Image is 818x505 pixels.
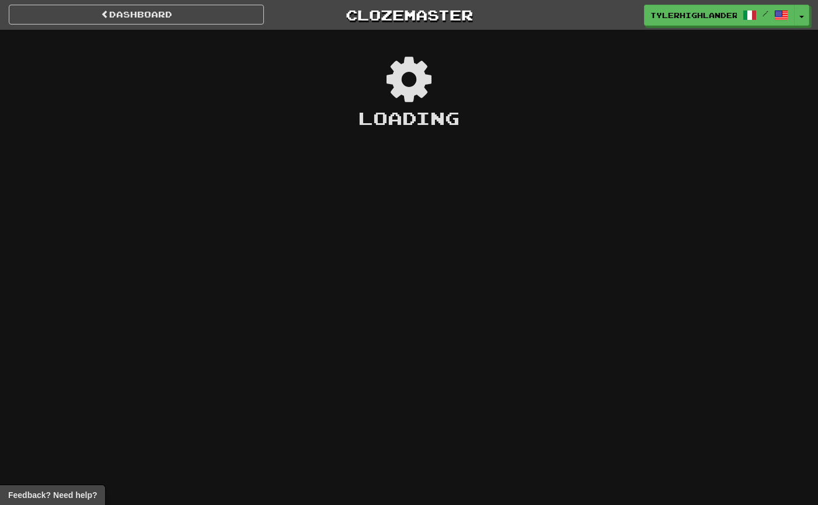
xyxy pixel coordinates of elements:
[281,5,537,25] a: Clozemaster
[763,9,768,18] span: /
[644,5,795,26] a: TylerHighlander7 /
[650,10,737,20] span: TylerHighlander7
[8,489,97,501] span: Open feedback widget
[9,5,264,25] a: Dashboard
